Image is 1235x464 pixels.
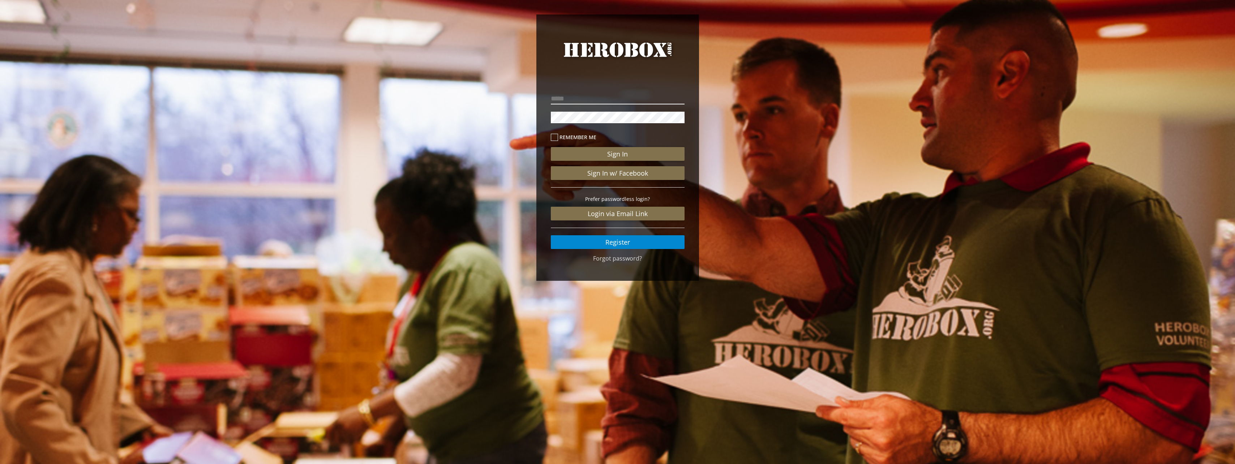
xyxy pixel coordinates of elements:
[551,133,685,141] label: Remember me
[551,235,685,249] a: Register
[551,207,685,220] a: Login via Email Link
[593,254,642,262] a: Forgot password?
[551,147,685,161] button: Sign In
[551,195,685,203] p: Prefer passwordless login?
[551,166,685,180] a: Sign In w/ Facebook
[551,40,685,73] a: HeroBox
